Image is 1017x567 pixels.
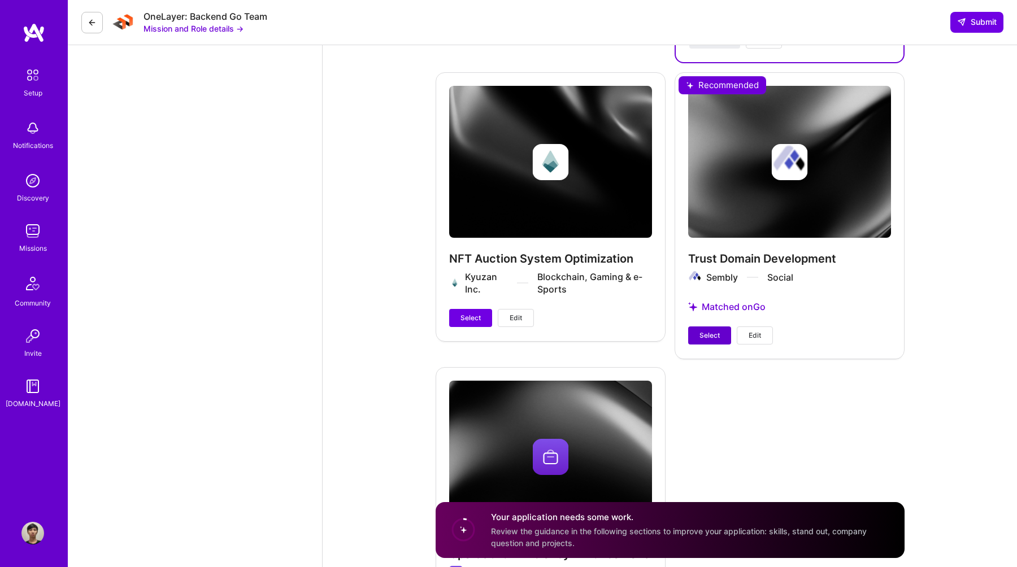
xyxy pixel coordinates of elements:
[19,242,47,254] div: Missions
[21,169,44,192] img: discovery
[19,270,46,297] img: Community
[498,309,534,327] button: Edit
[6,398,60,409] div: [DOMAIN_NAME]
[491,511,891,523] h4: Your application needs some work.
[449,309,492,327] button: Select
[21,375,44,398] img: guide book
[460,313,481,323] span: Select
[510,313,522,323] span: Edit
[23,23,45,43] img: logo
[13,139,53,151] div: Notifications
[17,192,49,204] div: Discovery
[21,117,44,139] img: bell
[19,522,47,544] a: User Avatar
[950,12,1003,32] button: Submit
[24,347,42,359] div: Invite
[112,11,134,34] img: Company Logo
[21,220,44,242] img: teamwork
[688,326,731,344] button: Select
[21,63,45,87] img: setup
[749,330,761,341] span: Edit
[88,18,97,27] i: icon LeftArrowDark
[144,23,244,34] button: Mission and Role details →
[24,87,42,99] div: Setup
[144,11,267,23] div: OneLayer: Backend Go Team
[21,522,44,544] img: User Avatar
[957,18,966,27] i: icon SendLight
[957,16,997,28] span: Submit
[491,526,867,548] span: Review the guidance in the following sections to improve your application: skills, stand out, com...
[21,325,44,347] img: Invite
[737,326,773,344] button: Edit
[15,297,51,309] div: Community
[699,330,720,341] span: Select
